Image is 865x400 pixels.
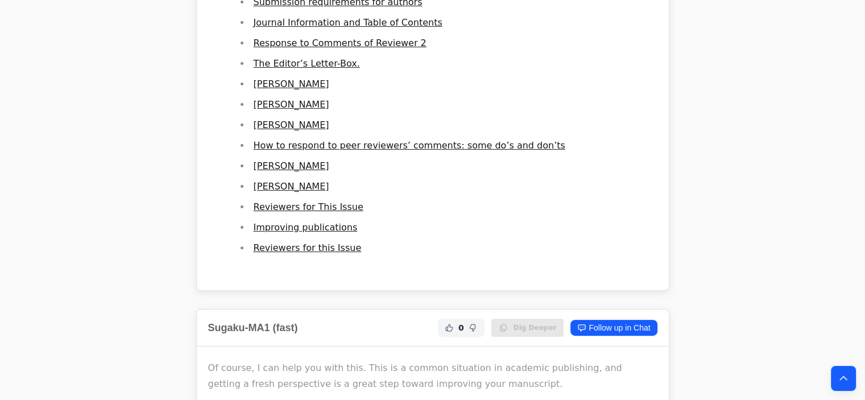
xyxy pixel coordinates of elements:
a: Reviewers for this Issue [254,242,362,253]
h2: Sugaku-MA1 (fast) [208,320,298,336]
a: [PERSON_NAME] [254,181,329,192]
a: Response to Comments of Reviewer 2 [254,38,427,48]
a: The Editor’s Letter-Box. [254,58,360,69]
a: Follow up in Chat [570,320,657,336]
button: Helpful [442,321,456,335]
a: Reviewers for This Issue [254,201,363,212]
a: [PERSON_NAME] [254,119,329,130]
a: [PERSON_NAME] [254,79,329,89]
a: Journal Information and Table of Contents [254,17,442,28]
a: [PERSON_NAME] [254,160,329,171]
p: Of course, I can help you with this. This is a common situation in academic publishing, and getti... [208,360,657,392]
a: [PERSON_NAME] [254,99,329,110]
a: Improving publications [254,222,358,233]
button: Back to top [831,366,856,391]
a: How to respond to peer reviewers’ comments: some do’s and don’ts [254,140,565,151]
button: Not Helpful [466,321,480,335]
span: 0 [458,322,464,333]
